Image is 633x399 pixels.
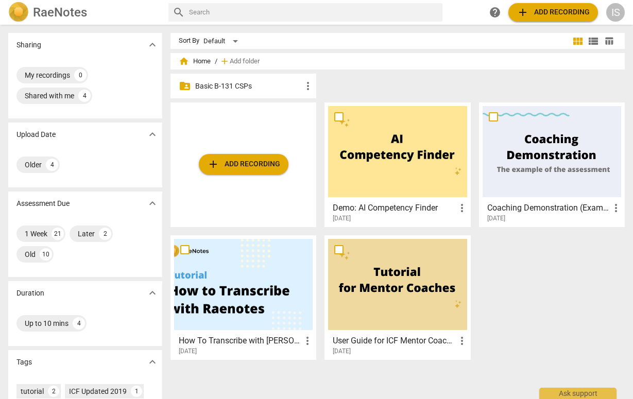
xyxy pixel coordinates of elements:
[21,386,44,396] div: tutorial
[174,239,313,355] a: How To Transcribe with [PERSON_NAME][DATE]
[145,196,160,211] button: Show more
[131,386,142,397] div: 1
[69,386,127,396] div: ICF Updated 2019
[179,56,189,66] span: home
[587,35,600,47] span: view_list
[25,229,47,239] div: 1 Week
[78,90,91,102] div: 4
[25,70,70,80] div: My recordings
[333,347,351,356] span: [DATE]
[203,33,242,49] div: Default
[99,228,111,240] div: 2
[179,56,211,66] span: Home
[145,285,160,301] button: Show more
[33,5,87,20] h2: RaeNotes
[333,335,455,347] h3: User Guide for ICF Mentor Coaches
[8,2,160,23] a: LogoRaeNotes
[52,228,64,240] div: 21
[8,2,29,23] img: Logo
[189,4,438,21] input: Search
[173,6,185,19] span: search
[145,354,160,370] button: Show more
[146,197,159,210] span: expand_more
[16,129,56,140] p: Upload Date
[16,198,70,209] p: Assessment Due
[486,3,504,22] a: Help
[48,386,59,397] div: 2
[179,37,199,45] div: Sort By
[40,248,52,261] div: 10
[601,33,617,49] button: Table view
[25,318,69,328] div: Up to 10 mins
[301,335,314,347] span: more_vert
[487,202,610,214] h3: Coaching Demonstration (Example)
[25,91,74,101] div: Shared with me
[74,69,87,81] div: 0
[179,335,301,347] h3: How To Transcribe with RaeNotes
[78,229,95,239] div: Later
[195,81,302,92] p: Basic B-131 CSPs
[146,356,159,368] span: expand_more
[539,388,617,399] div: Ask support
[25,160,42,170] div: Older
[16,357,32,368] p: Tags
[215,58,217,65] span: /
[146,39,159,51] span: expand_more
[483,106,621,222] a: Coaching Demonstration (Example)[DATE]
[572,35,584,47] span: view_module
[146,128,159,141] span: expand_more
[606,3,625,22] button: IS
[146,287,159,299] span: expand_more
[328,239,467,355] a: User Guide for ICF Mentor Coaches[DATE]
[16,288,44,299] p: Duration
[73,317,85,329] div: 4
[207,158,280,170] span: Add recording
[604,36,614,46] span: table_chart
[586,33,601,49] button: List view
[302,80,314,92] span: more_vert
[333,202,455,214] h3: Demo: AI Competency Finder
[456,202,468,214] span: more_vert
[230,58,260,65] span: Add folder
[145,127,160,142] button: Show more
[333,214,351,223] span: [DATE]
[199,154,288,175] button: Upload
[207,158,219,170] span: add
[16,40,41,50] p: Sharing
[517,6,590,19] span: Add recording
[610,202,622,214] span: more_vert
[487,214,505,223] span: [DATE]
[456,335,468,347] span: more_vert
[570,33,586,49] button: Tile view
[489,6,501,19] span: help
[517,6,529,19] span: add
[25,249,36,259] div: Old
[179,80,191,92] span: folder_shared
[219,56,230,66] span: add
[508,3,598,22] button: Upload
[145,37,160,53] button: Show more
[179,347,197,356] span: [DATE]
[328,106,467,222] a: Demo: AI Competency Finder[DATE]
[46,159,58,171] div: 4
